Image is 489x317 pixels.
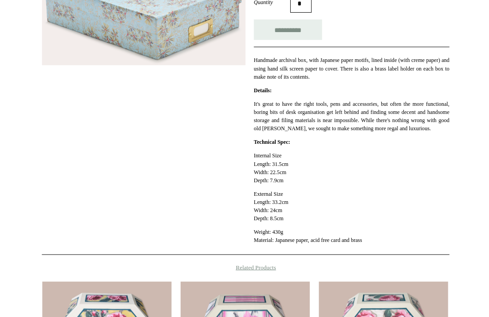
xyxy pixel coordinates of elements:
h4: Related Products [18,263,471,270]
strong: Technical Spec: [253,138,289,145]
p: External Size Length: 33.2cm Width: 24cm Depth: 8.5cm [253,189,447,222]
p: It's great to have the right tools, pens and accessories, but often the more functional, boring b... [253,99,447,132]
p: Handmade archival box, with Japanese paper motifs, lined inside (with creme paper) and using hand... [253,56,447,80]
p: Internal Size Length: 31.5cm Width: 22.5cm Depth: 7.9cm [253,151,447,184]
strong: Details: [253,87,270,93]
p: Weight: 430g Material: Japanese paper, acid free card and brass [253,227,447,243]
